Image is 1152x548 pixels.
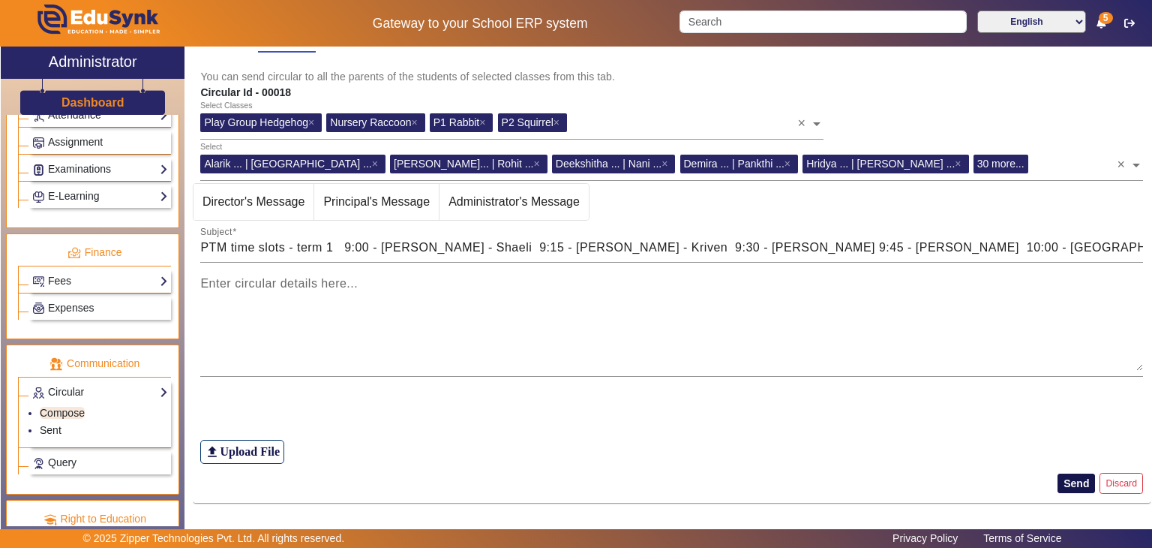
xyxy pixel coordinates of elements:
[61,95,124,110] h3: Dashboard
[32,300,168,317] a: Expenses
[33,458,44,469] img: Support-tickets.png
[18,511,171,527] p: Right to Education
[955,158,964,170] span: ×
[433,116,479,128] span: P1 Rabbit
[1099,473,1143,493] button: Discard
[33,303,44,314] img: Payroll.png
[48,136,103,148] span: Assignment
[479,116,489,128] span: ×
[204,158,371,170] span: Alarik ... | [GEOGRAPHIC_DATA] ...
[200,227,232,237] mat-label: Subject
[200,100,252,112] div: Select Classes
[439,184,589,220] span: Administrator's Message
[18,245,171,260] p: Finance
[49,357,63,371] img: communication.png
[48,456,76,468] span: Query
[49,53,137,71] h2: Administrator
[679,11,966,33] input: Search
[438,37,452,47] span: All
[330,116,411,128] span: Nursery Raccoon
[40,424,61,436] a: Sent
[323,37,415,47] span: Classes/Batches
[40,407,85,419] a: Compose
[32,134,168,151] a: Assignment
[200,37,250,47] span: Teachers
[200,86,291,98] b: Circular Id - 00018
[33,137,44,149] img: Assignments.png
[314,184,439,220] span: Principal's Message
[220,444,280,459] h6: Upload File
[1,47,184,79] a: Administrator
[18,356,171,372] p: Communication
[553,116,563,128] span: ×
[200,239,1143,257] input: Subject
[200,141,222,153] div: Select
[1099,12,1113,24] span: 5
[204,116,308,128] span: Play Group Hedgehog
[308,116,318,128] span: ×
[200,277,358,290] mat-label: Enter circular details here...
[411,116,421,128] span: ×
[67,246,81,260] img: finance.png
[684,158,784,170] span: Demira ... | Pankthi ...
[661,158,671,170] span: ×
[1057,474,1095,493] button: Send
[83,531,345,546] p: © 2025 Zipper Technologies Pvt. Ltd. All rights reserved.
[797,108,810,132] span: Clear all
[205,444,220,459] mat-icon: file_upload
[200,68,1143,85] mat-card-subtitle: You can send circular to all the parents of the students of selected classes from this tab.
[48,302,94,314] span: Expenses
[502,116,553,128] span: P2 Squirrel
[296,16,664,32] h5: Gateway to your School ERP system
[193,184,313,220] span: Director's Message
[806,158,955,170] span: Hridya ... | [PERSON_NAME] ...
[1117,149,1129,173] span: Clear all
[61,95,125,110] a: Dashboard
[394,158,533,170] span: [PERSON_NAME]... | Rohit ...
[885,528,965,548] a: Privacy Policy
[556,158,661,170] span: Deekshitha ... | Nani ...
[784,158,794,170] span: ×
[43,513,57,526] img: rte.png
[265,37,308,47] span: Parents
[976,528,1069,548] a: Terms of Service
[32,454,168,471] a: Query
[534,158,544,170] span: ×
[977,158,1024,170] span: 30 more...
[372,158,382,170] span: ×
